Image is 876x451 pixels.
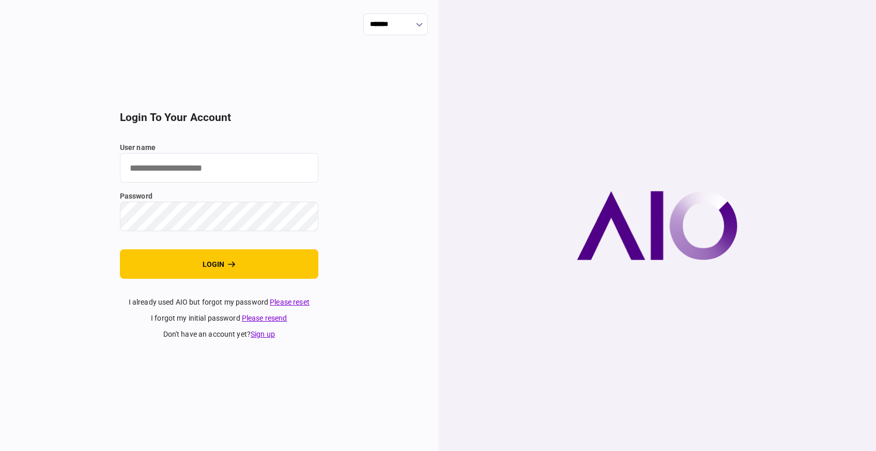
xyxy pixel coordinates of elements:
div: don't have an account yet ? [120,329,318,340]
input: password [120,202,318,231]
h2: login to your account [120,111,318,124]
button: login [120,249,318,279]
a: Sign up [251,330,275,338]
input: user name [120,153,318,183]
div: I already used AIO but forgot my password [120,297,318,308]
input: show language options [363,13,428,35]
a: Please resend [242,314,287,322]
div: I forgot my initial password [120,313,318,324]
img: AIO company logo [577,191,737,260]
label: user name [120,142,318,153]
a: Please reset [270,298,310,306]
label: password [120,191,318,202]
